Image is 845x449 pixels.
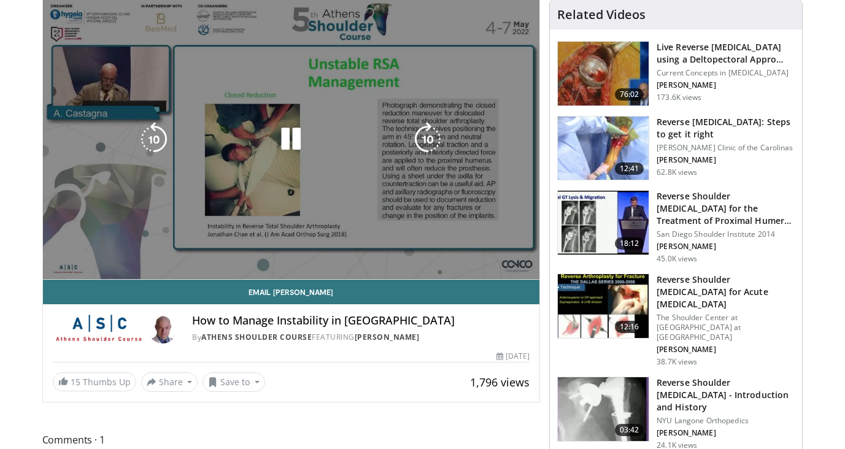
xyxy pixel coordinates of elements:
[558,117,649,180] img: 326034_0000_1.png.150x105_q85_crop-smart_upscale.jpg
[615,88,644,101] span: 76:02
[355,332,420,342] a: [PERSON_NAME]
[657,190,795,227] h3: Reverse Shoulder [MEDICAL_DATA] for the Treatment of Proximal Humeral …
[558,274,649,338] img: butch_reverse_arthroplasty_3.png.150x105_q85_crop-smart_upscale.jpg
[615,163,644,175] span: 12:41
[657,274,795,310] h3: Reverse Shoulder [MEDICAL_DATA] for Acute [MEDICAL_DATA]
[53,314,144,343] img: Athens Shoulder Course
[71,376,80,388] span: 15
[657,377,795,413] h3: Reverse Shoulder [MEDICAL_DATA] - Introduction and History
[657,116,795,140] h3: Reverse [MEDICAL_DATA]: Steps to get it right
[558,191,649,255] img: Q2xRg7exoPLTwO8X4xMDoxOjA4MTsiGN.150x105_q85_crop-smart_upscale.jpg
[557,116,795,181] a: 12:41 Reverse [MEDICAL_DATA]: Steps to get it right [PERSON_NAME] Clinic of the Carolinas [PERSON...
[557,41,795,106] a: 76:02 Live Reverse [MEDICAL_DATA] using a Deltopectoral Appro… Current Concepts in [MEDICAL_DATA]...
[558,42,649,106] img: 684033_3.png.150x105_q85_crop-smart_upscale.jpg
[657,242,795,251] p: [PERSON_NAME]
[657,345,795,355] p: [PERSON_NAME]
[192,332,530,343] div: By FEATURING
[43,280,540,304] a: Email [PERSON_NAME]
[557,7,646,22] h4: Related Videos
[657,357,697,367] p: 38.7K views
[557,190,795,264] a: 18:12 Reverse Shoulder [MEDICAL_DATA] for the Treatment of Proximal Humeral … San Diego Shoulder ...
[558,377,649,441] img: zucker_4.png.150x105_q85_crop-smart_upscale.jpg
[657,313,795,342] p: The Shoulder Center at [GEOGRAPHIC_DATA] at [GEOGRAPHIC_DATA]
[657,80,795,90] p: [PERSON_NAME]
[42,432,541,448] span: Comments 1
[53,372,136,391] a: 15 Thumbs Up
[470,375,530,390] span: 1,796 views
[657,68,795,78] p: Current Concepts in [MEDICAL_DATA]
[148,314,177,343] img: Avatar
[496,351,530,362] div: [DATE]
[201,332,312,342] a: Athens Shoulder Course
[192,314,530,328] h4: How to Manage Instability in [GEOGRAPHIC_DATA]
[657,416,795,426] p: NYU Langone Orthopedics
[657,428,795,438] p: [PERSON_NAME]
[203,372,265,392] button: Save to
[141,372,198,392] button: Share
[615,424,644,436] span: 03:42
[657,229,795,239] p: San Diego Shoulder Institute 2014
[657,167,697,177] p: 62.8K views
[657,93,701,102] p: 173.6K views
[657,155,795,165] p: [PERSON_NAME]
[657,254,697,264] p: 45.0K views
[615,321,644,333] span: 12:16
[557,274,795,367] a: 12:16 Reverse Shoulder [MEDICAL_DATA] for Acute [MEDICAL_DATA] The Shoulder Center at [GEOGRAPHIC...
[657,41,795,66] h3: Live Reverse [MEDICAL_DATA] using a Deltopectoral Appro…
[615,237,644,250] span: 18:12
[657,143,795,153] p: [PERSON_NAME] Clinic of the Carolinas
